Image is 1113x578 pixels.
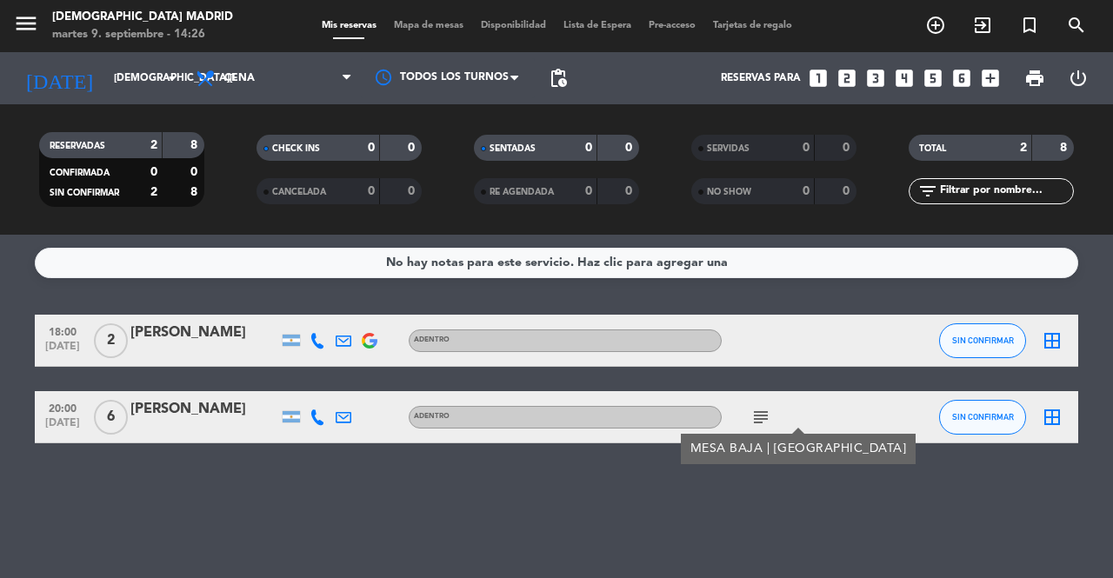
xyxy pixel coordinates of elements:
span: 2 [94,323,128,358]
span: Reservas para [721,72,801,84]
span: SERVIDAS [707,144,750,153]
i: power_settings_new [1068,68,1089,89]
i: exit_to_app [972,15,993,36]
strong: 0 [803,185,810,197]
span: pending_actions [548,68,569,89]
button: SIN CONFIRMAR [939,400,1026,435]
strong: 2 [150,139,157,151]
strong: 0 [585,142,592,154]
i: border_all [1042,330,1063,351]
i: turned_in_not [1019,15,1040,36]
img: google-logo.png [362,333,377,349]
span: ADENTRO [414,413,450,420]
i: add_box [979,67,1002,90]
i: arrow_drop_down [162,68,183,89]
strong: 8 [190,186,201,198]
i: looks_3 [864,67,887,90]
span: RE AGENDADA [490,188,554,196]
span: NO SHOW [707,188,751,196]
span: Pre-acceso [640,21,704,30]
i: looks_two [836,67,858,90]
span: SIN CONFIRMAR [50,189,119,197]
strong: 0 [368,142,375,154]
div: LOG OUT [1056,52,1100,104]
strong: 0 [625,185,636,197]
strong: 0 [625,142,636,154]
div: [PERSON_NAME] [130,322,278,344]
i: add_circle_outline [925,15,946,36]
i: border_all [1042,407,1063,428]
strong: 8 [1060,142,1070,154]
strong: 0 [368,185,375,197]
span: SENTADAS [490,144,536,153]
i: [DATE] [13,59,105,97]
strong: 8 [190,139,201,151]
strong: 0 [843,142,853,154]
span: 18:00 [41,321,84,341]
div: No hay notas para este servicio. Haz clic para agregar una [386,253,728,273]
input: Filtrar por nombre... [938,182,1073,201]
i: filter_list [917,181,938,202]
div: MESA BAJA | [GEOGRAPHIC_DATA] [690,440,907,458]
i: looks_4 [893,67,916,90]
span: Mapa de mesas [385,21,472,30]
span: CONFIRMADA [50,169,110,177]
span: 6 [94,400,128,435]
span: print [1024,68,1045,89]
button: SIN CONFIRMAR [939,323,1026,358]
span: SIN CONFIRMAR [952,412,1014,422]
strong: 0 [150,166,157,178]
span: Disponibilidad [472,21,555,30]
strong: 0 [803,142,810,154]
span: [DATE] [41,417,84,437]
strong: 2 [150,186,157,198]
span: Cena [224,72,255,84]
i: looks_one [807,67,830,90]
strong: 0 [408,185,418,197]
strong: 0 [843,185,853,197]
strong: 0 [585,185,592,197]
strong: 2 [1020,142,1027,154]
i: subject [750,407,771,428]
i: search [1066,15,1087,36]
span: SIN CONFIRMAR [952,336,1014,345]
i: menu [13,10,39,37]
span: Tarjetas de regalo [704,21,801,30]
strong: 0 [408,142,418,154]
i: looks_5 [922,67,944,90]
div: [DEMOGRAPHIC_DATA] Madrid [52,9,233,26]
i: looks_6 [950,67,973,90]
strong: 0 [190,166,201,178]
div: [PERSON_NAME] [130,398,278,421]
button: menu [13,10,39,43]
span: ADENTRO [414,336,450,343]
span: 20:00 [41,397,84,417]
span: RESERVADAS [50,142,105,150]
span: CHECK INS [272,144,320,153]
div: martes 9. septiembre - 14:26 [52,26,233,43]
span: Mis reservas [313,21,385,30]
span: TOTAL [919,144,946,153]
span: [DATE] [41,341,84,361]
span: Lista de Espera [555,21,640,30]
span: CANCELADA [272,188,326,196]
